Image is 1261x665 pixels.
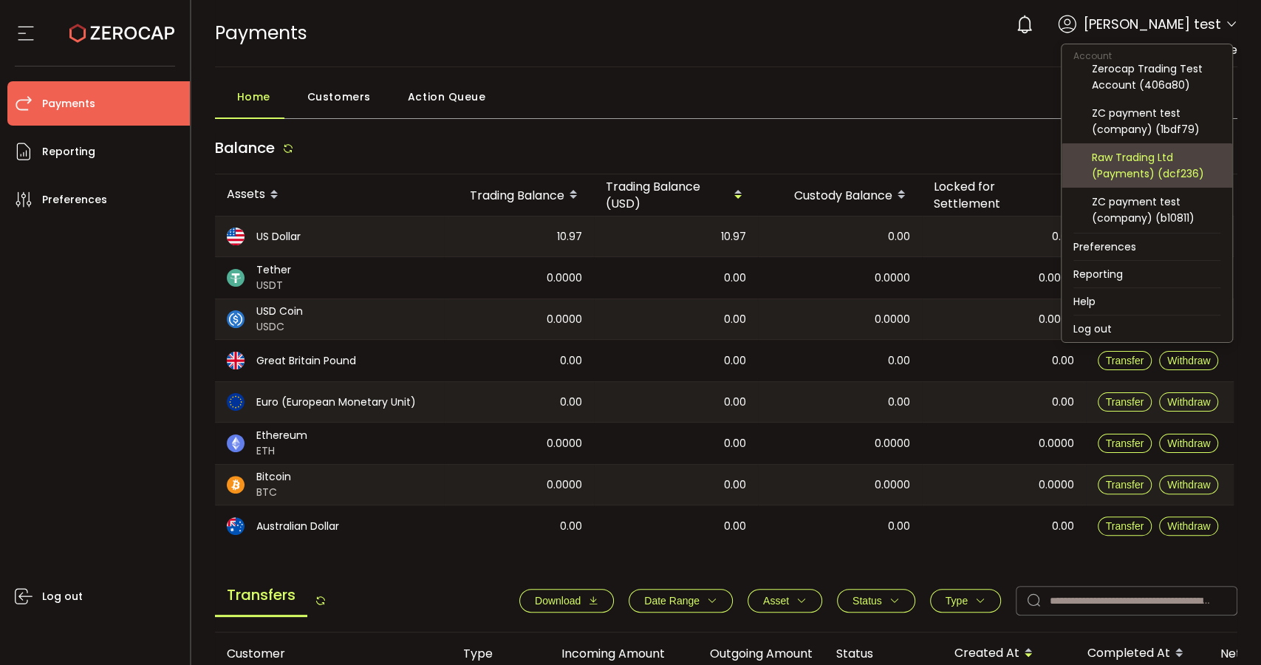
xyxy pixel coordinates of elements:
[1106,396,1144,408] span: Transfer
[227,269,245,287] img: usdt_portfolio.svg
[256,485,291,500] span: BTC
[256,304,303,319] span: USD Coin
[227,393,245,411] img: eur_portfolio.svg
[1039,270,1074,287] span: 0.0000
[237,82,270,112] span: Home
[1167,479,1210,491] span: Withdraw
[256,443,307,459] span: ETH
[256,519,339,534] span: Australian Dollar
[560,352,582,369] span: 0.00
[1062,261,1232,287] li: Reporting
[888,518,910,535] span: 0.00
[1098,392,1152,412] button: Transfer
[852,595,882,607] span: Status
[1062,316,1232,342] li: Log out
[560,394,582,411] span: 0.00
[677,645,824,662] div: Outgoing Amount
[227,310,245,328] img: usdc_portfolio.svg
[547,311,582,328] span: 0.0000
[215,137,275,158] span: Balance
[875,435,910,452] span: 0.0000
[1159,392,1218,412] button: Withdraw
[1159,351,1218,370] button: Withdraw
[875,477,910,494] span: 0.0000
[824,645,943,662] div: Status
[547,270,582,287] span: 0.0000
[42,586,83,607] span: Log out
[547,435,582,452] span: 0.0000
[256,262,291,278] span: Tether
[724,477,746,494] span: 0.00
[724,352,746,369] span: 0.00
[256,278,291,293] span: USDT
[256,469,291,485] span: Bitcoin
[1167,355,1210,366] span: Withdraw
[215,183,444,208] div: Assets
[1039,477,1074,494] span: 0.0000
[763,595,789,607] span: Asset
[1098,516,1152,536] button: Transfer
[307,82,371,112] span: Customers
[724,394,746,411] span: 0.00
[256,353,356,369] span: Great Britain Pound
[256,319,303,335] span: USDC
[1084,14,1221,34] span: [PERSON_NAME] test
[1092,194,1220,226] div: ZC payment test (company) (b10811)
[724,270,746,287] span: 0.00
[451,645,529,662] div: Type
[408,82,486,112] span: Action Queue
[227,517,245,535] img: aud_portfolio.svg
[215,645,451,662] div: Customer
[227,352,245,369] img: gbp_portfolio.svg
[721,228,746,245] span: 10.97
[1098,351,1152,370] button: Transfer
[529,645,677,662] div: Incoming Amount
[227,228,245,245] img: usd_portfolio.svg
[946,595,968,607] span: Type
[758,183,922,208] div: Custody Balance
[1062,288,1232,315] li: Help
[888,394,910,411] span: 0.00
[444,183,594,208] div: Trading Balance
[1052,228,1074,245] span: 0.00
[1052,518,1074,535] span: 0.00
[1106,437,1144,449] span: Transfer
[748,589,822,613] button: Asset
[930,589,1001,613] button: Type
[557,228,582,245] span: 10.97
[227,434,245,452] img: eth_portfolio.svg
[1159,434,1218,453] button: Withdraw
[1039,435,1074,452] span: 0.0000
[560,518,582,535] span: 0.00
[1052,352,1074,369] span: 0.00
[1167,437,1210,449] span: Withdraw
[724,518,746,535] span: 0.00
[1039,311,1074,328] span: 0.0000
[1098,475,1152,494] button: Transfer
[644,595,700,607] span: Date Range
[42,141,95,163] span: Reporting
[1092,105,1220,137] div: ZC payment test (company) (1bdf79)
[1092,61,1220,93] div: Zerocap Trading Test Account (406a80)
[1052,394,1074,411] span: 0.00
[594,178,758,212] div: Trading Balance (USD)
[1062,50,1124,62] span: Account
[547,477,582,494] span: 0.0000
[42,93,95,115] span: Payments
[215,20,307,46] span: Payments
[42,189,107,211] span: Preferences
[1159,475,1218,494] button: Withdraw
[1096,41,1237,58] span: Enhanced Fee Structure
[875,311,910,328] span: 0.0000
[888,228,910,245] span: 0.00
[1159,516,1218,536] button: Withdraw
[629,589,733,613] button: Date Range
[837,589,915,613] button: Status
[519,589,614,613] button: Download
[535,595,581,607] span: Download
[1106,520,1144,532] span: Transfer
[215,575,307,617] span: Transfers
[724,435,746,452] span: 0.00
[256,229,301,245] span: US Dollar
[1167,396,1210,408] span: Withdraw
